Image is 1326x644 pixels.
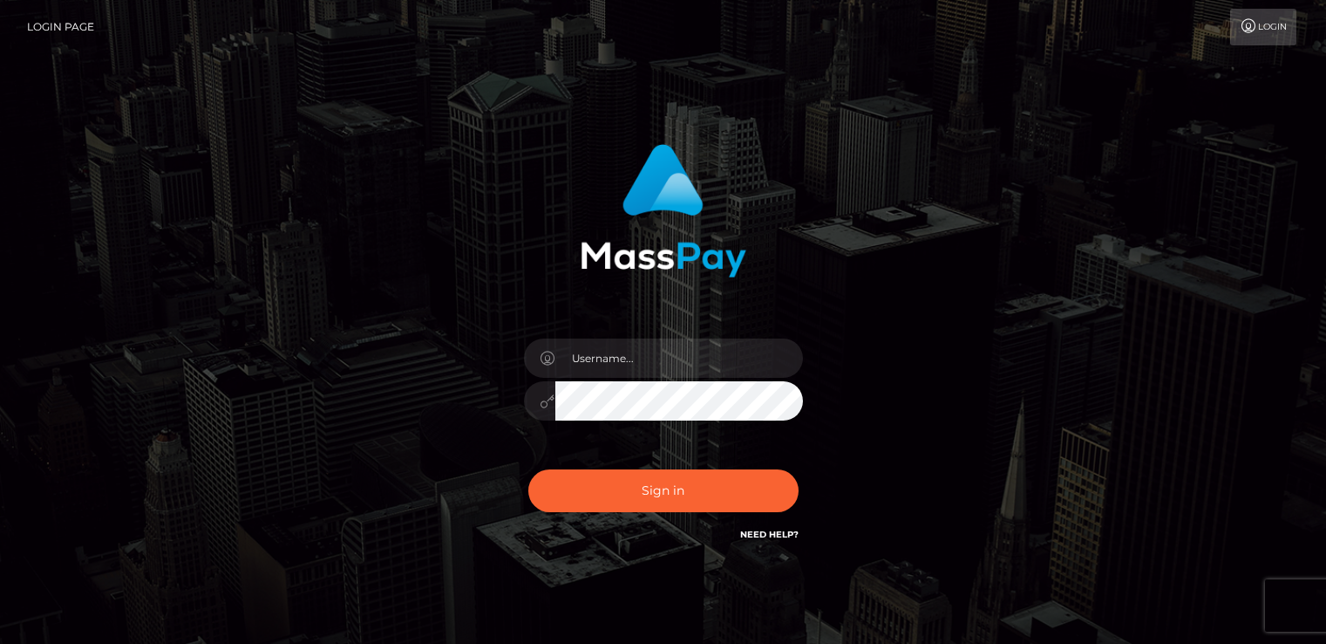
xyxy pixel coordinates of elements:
a: Login Page [27,9,94,45]
input: Username... [555,339,803,378]
img: MassPay Login [581,144,746,277]
a: Login [1230,9,1296,45]
a: Need Help? [740,529,799,540]
button: Sign in [528,469,799,512]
